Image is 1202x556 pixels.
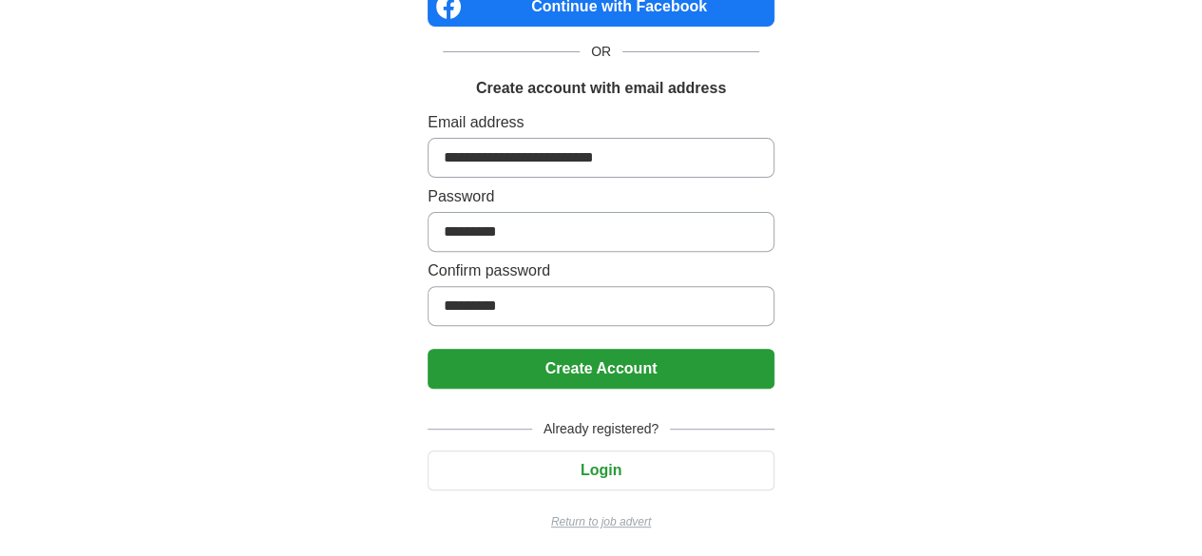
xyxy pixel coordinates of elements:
[428,513,774,530] a: Return to job advert
[580,42,622,62] span: OR
[428,111,774,134] label: Email address
[476,77,726,100] h1: Create account with email address
[428,451,774,490] button: Login
[428,349,774,389] button: Create Account
[428,462,774,478] a: Login
[428,259,774,282] label: Confirm password
[532,419,670,439] span: Already registered?
[428,185,774,208] label: Password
